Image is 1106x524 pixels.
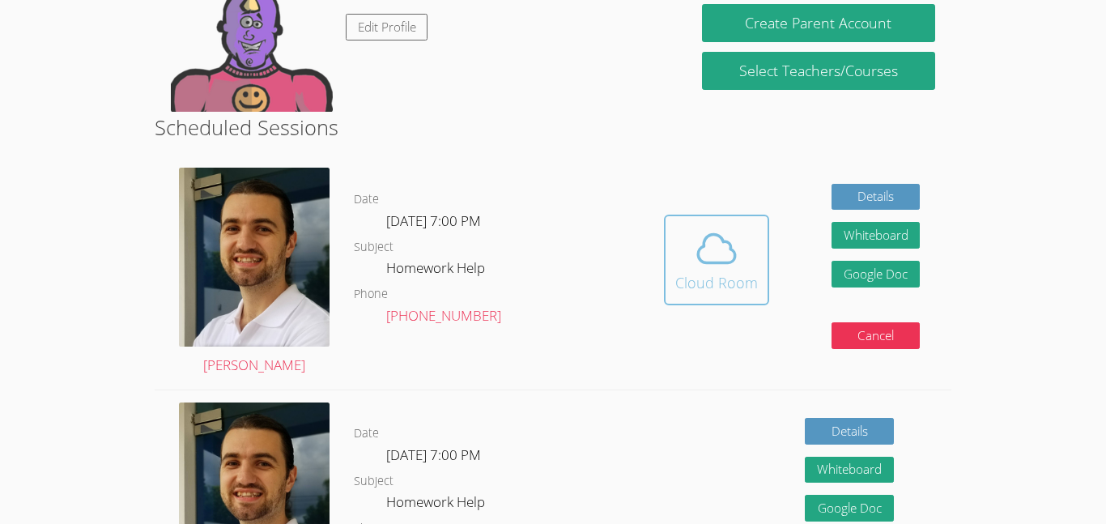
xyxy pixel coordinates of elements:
dd: Homework Help [386,257,488,284]
a: Edit Profile [346,14,428,40]
img: Tom%20Professional%20Picture%20(Profile).jpg [179,168,330,346]
dt: Phone [354,284,388,305]
dt: Subject [354,471,393,492]
a: Google Doc [805,495,894,522]
a: Google Doc [832,261,921,288]
dt: Date [354,424,379,444]
a: Select Teachers/Courses [702,52,935,90]
dd: Homework Help [386,491,488,518]
button: Cancel [832,322,921,349]
span: [DATE] 7:00 PM [386,445,481,464]
a: Details [805,418,894,445]
dt: Subject [354,237,393,258]
span: [DATE] 7:00 PM [386,211,481,230]
a: [PERSON_NAME] [179,168,330,377]
button: Cloud Room [664,215,769,305]
button: Whiteboard [832,222,921,249]
dt: Date [354,190,379,210]
div: Cloud Room [675,271,758,294]
button: Create Parent Account [702,4,935,42]
a: [PHONE_NUMBER] [386,306,501,325]
a: Details [832,184,921,211]
button: Whiteboard [805,457,894,484]
h2: Scheduled Sessions [155,112,951,143]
